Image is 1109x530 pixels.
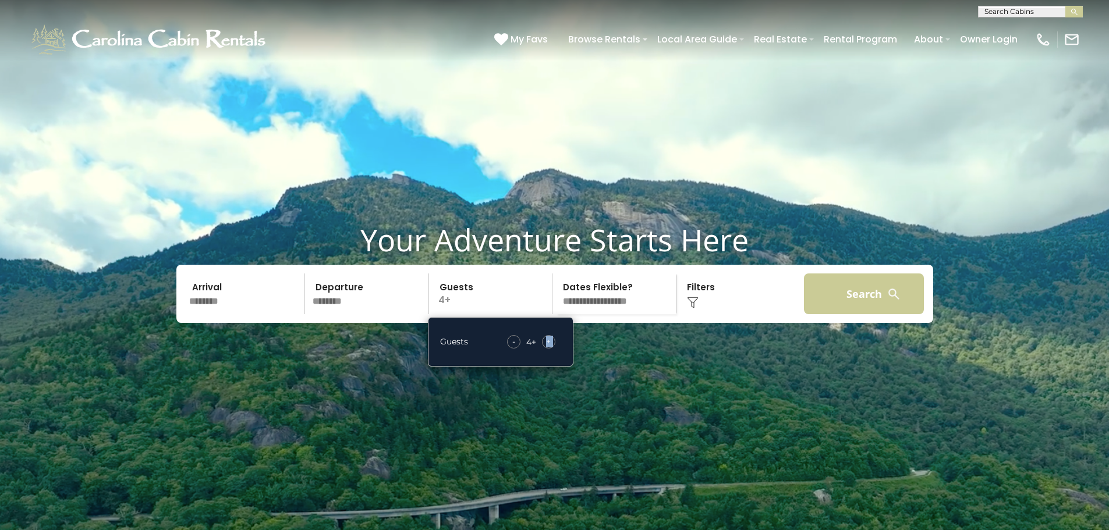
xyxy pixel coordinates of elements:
div: + [501,335,561,348]
h1: Your Adventure Starts Here [9,222,1100,258]
a: Rental Program [818,29,903,49]
h5: Guests [440,337,468,346]
img: search-regular-white.png [887,287,901,301]
a: Browse Rentals [562,29,646,49]
img: filter--v1.png [687,297,699,308]
button: Search [804,273,924,314]
img: White-1-1-2.png [29,22,271,57]
span: + [546,336,551,347]
a: Local Area Guide [651,29,743,49]
a: Owner Login [954,29,1023,49]
a: Real Estate [748,29,813,49]
a: My Favs [494,32,551,47]
img: mail-regular-white.png [1064,31,1080,48]
div: 4 [526,336,532,348]
a: About [908,29,949,49]
span: - [512,336,515,347]
span: My Favs [511,32,548,47]
p: 4+ [433,273,552,314]
img: phone-regular-white.png [1035,31,1051,48]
